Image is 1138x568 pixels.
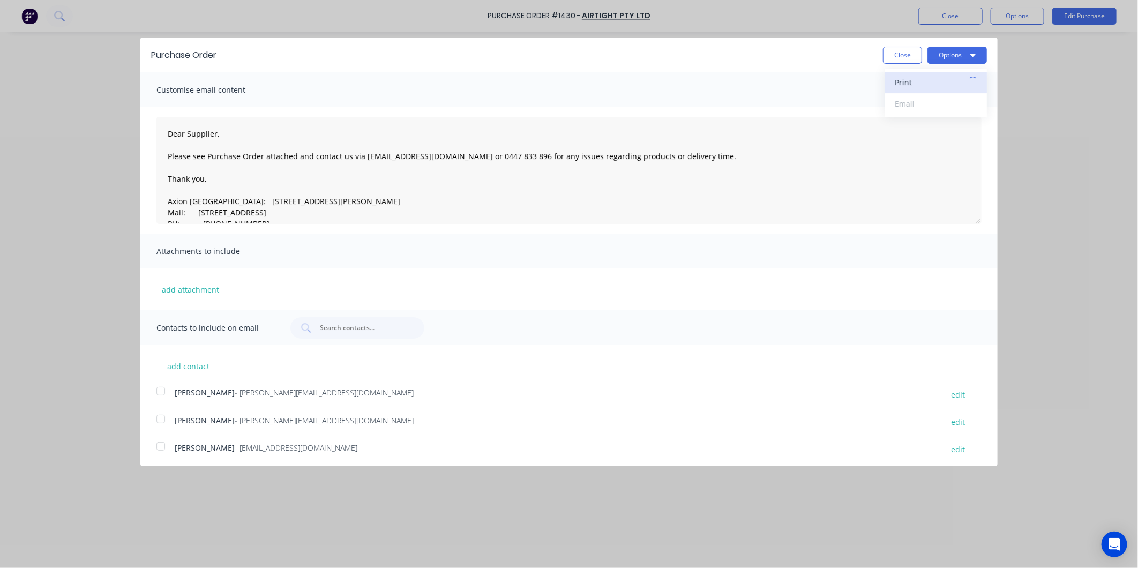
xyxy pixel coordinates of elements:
div: Print [895,74,964,90]
span: [PERSON_NAME] [175,443,235,453]
div: Purchase Order [151,49,216,62]
textarea: Dear Supplier, Please see Purchase Order attached and contact us via [EMAIL_ADDRESS][DOMAIN_NAME]... [156,117,982,224]
span: Customise email content [156,83,274,98]
div: Open Intercom Messenger [1102,532,1127,557]
button: add contact [156,358,221,374]
button: Close [883,47,922,64]
span: [PERSON_NAME] [175,415,235,425]
span: - [PERSON_NAME][EMAIL_ADDRESS][DOMAIN_NAME] [235,415,414,425]
button: edit [945,387,971,401]
span: [PERSON_NAME] [175,387,235,398]
span: - [EMAIL_ADDRESS][DOMAIN_NAME] [235,443,357,453]
span: - [PERSON_NAME][EMAIL_ADDRESS][DOMAIN_NAME] [235,387,414,398]
button: edit [945,415,971,429]
button: Options [927,47,987,64]
button: add attachment [156,281,224,297]
span: Attachments to include [156,244,274,259]
button: Print [885,72,987,93]
input: Search contacts... [319,323,408,333]
span: Contacts to include on email [156,320,274,335]
div: Email [895,96,977,111]
button: Email [885,93,987,115]
button: edit [945,442,971,457]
